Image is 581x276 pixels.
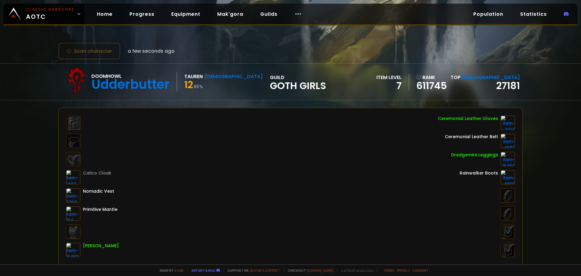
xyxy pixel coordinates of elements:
a: Equipment [166,8,205,20]
a: Mak'gora [212,8,248,20]
div: Ceremonial Leather Gloves [438,115,498,122]
span: Goth Girls [270,81,326,90]
a: Home [92,8,117,20]
div: 7 [376,81,402,90]
span: [DEMOGRAPHIC_DATA] [462,74,520,81]
img: item-4693 [501,134,515,148]
a: Statistics [515,8,552,20]
a: Guilds [255,8,282,20]
a: Report a bug [192,268,215,273]
a: Progress [125,8,159,20]
span: Made by [156,268,183,273]
a: Buy me a coffee [250,268,280,273]
span: Checkout [284,268,333,273]
span: Support me, [224,268,280,273]
img: item-154 [66,206,80,221]
a: 611745 [416,81,447,90]
div: Doomhowl [91,72,169,80]
div: Top [451,74,520,81]
a: a fan [174,268,183,273]
div: [DEMOGRAPHIC_DATA] [205,73,263,80]
a: Consent [412,268,428,273]
img: item-4906 [501,170,515,185]
img: item-15450 [501,152,515,166]
div: rank [416,74,447,81]
a: [DOMAIN_NAME] [307,268,333,273]
span: v. d752d5 - production [337,268,373,273]
div: Primitive Mantle [83,206,117,213]
small: Classic Hardcore [26,7,74,12]
a: Population [468,8,508,20]
div: Nomadic Vest [83,188,114,195]
div: Ceremonial Leather Belt [445,134,498,140]
a: Classic HardcoreAOTC [4,4,85,24]
img: item-1497 [66,170,80,185]
button: Scan character [58,42,120,60]
div: Calico Cloak [83,170,111,176]
span: AOTC [26,7,74,21]
div: Dredgemire Leggings [451,152,498,158]
a: 27181 [496,79,520,92]
img: item-15453 [66,243,80,257]
div: guild [270,74,326,90]
a: Terms [383,268,395,273]
img: item-6059 [66,188,80,203]
span: 12 [184,78,193,91]
div: [PERSON_NAME] [83,243,119,249]
span: a few seconds ago [128,47,175,55]
div: Rainwalker Boots [460,170,498,176]
div: Udderbutter [91,80,169,89]
div: item level [376,74,402,81]
small: 65 % [194,84,203,90]
a: Privacy [397,268,410,273]
img: item-3314 [501,115,515,130]
div: Tauren [184,73,203,80]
